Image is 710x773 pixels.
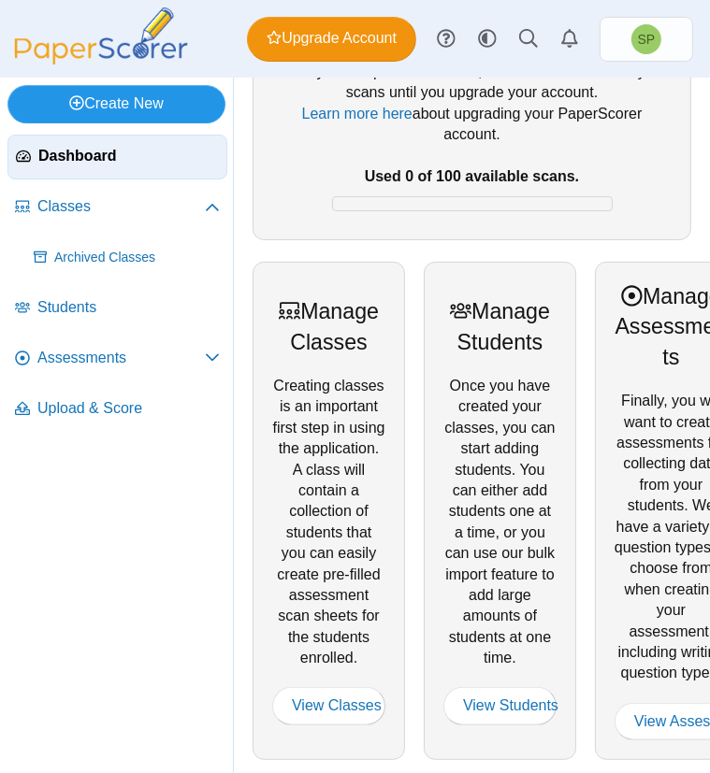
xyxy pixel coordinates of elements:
div: Manage Students [443,296,557,357]
a: Create New [7,85,225,122]
span: Classes [37,196,205,217]
img: PaperScorer [7,7,195,64]
div: Once you have created your classes, you can start adding students. You can either add students on... [424,262,576,760]
span: Archived Classes [54,249,220,267]
div: Manage Classes [272,296,385,357]
a: View Students [443,687,557,724]
span: Slavi Petkov [631,24,661,54]
a: Learn more here [302,106,413,122]
span: Upgrade Account [267,28,397,49]
div: Creating classes is an important first step in using the application. A class will contain a coll... [253,262,405,760]
span: Upload & Score [37,398,220,419]
a: PaperScorer [7,51,195,67]
div: You have 100 free scans for your trial of PaperScorer. Once you complete 100 scans, we will hold ... [272,41,672,222]
a: View Classes [272,687,385,724]
a: Dashboard [7,135,227,179]
b: Used 0 of 100 available scans. [365,168,579,184]
span: Dashboard [38,146,219,166]
a: Archived Classes [26,236,227,280]
a: Upgrade Account [247,17,416,62]
a: Slavi Petkov [600,17,693,62]
a: Upload & Score [7,387,227,432]
a: Students [7,286,227,331]
span: Slavi Petkov [638,33,656,46]
a: Alerts [549,19,590,60]
a: Assessments [7,336,227,381]
span: Students [37,297,220,318]
span: Assessments [37,348,205,368]
a: Classes [7,185,227,230]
